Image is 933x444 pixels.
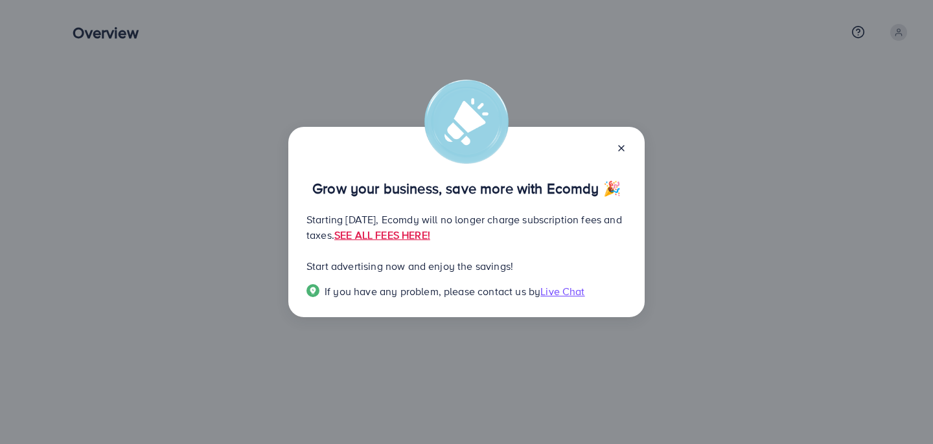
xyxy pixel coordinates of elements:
[306,284,319,297] img: Popup guide
[424,80,509,164] img: alert
[334,228,430,242] a: SEE ALL FEES HERE!
[306,181,627,196] p: Grow your business, save more with Ecomdy 🎉
[306,212,627,243] p: Starting [DATE], Ecomdy will no longer charge subscription fees and taxes.
[325,284,540,298] span: If you have any problem, please contact us by
[540,284,584,298] span: Live Chat
[306,258,627,274] p: Start advertising now and enjoy the savings!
